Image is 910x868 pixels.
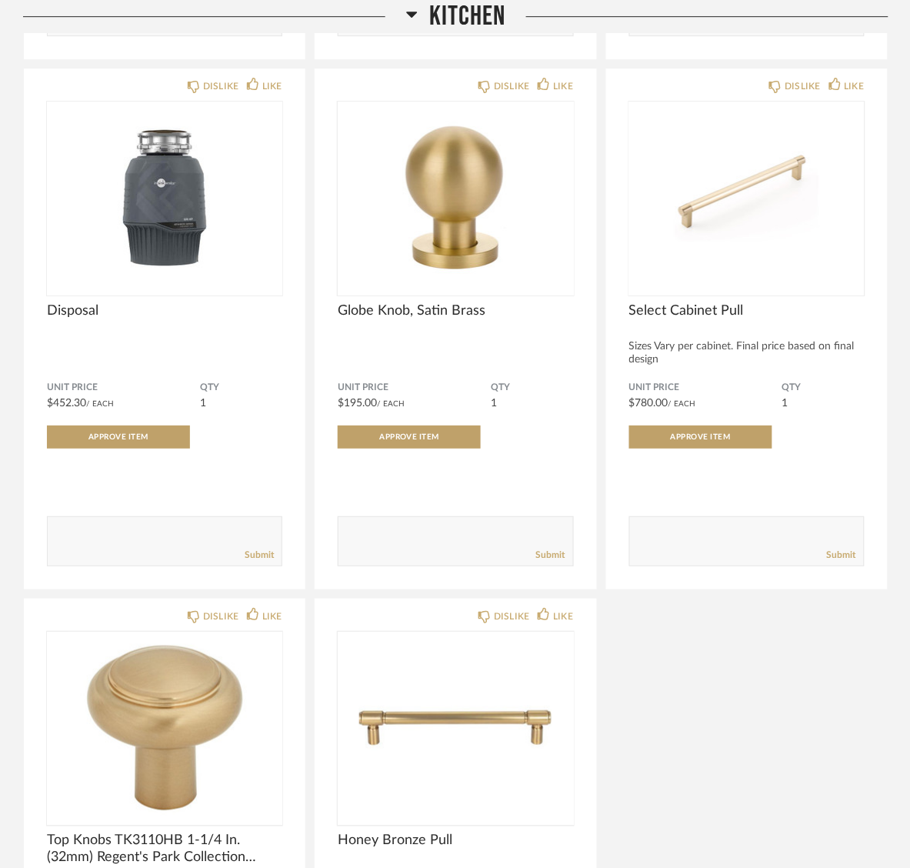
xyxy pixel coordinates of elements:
[492,382,574,394] span: QTY
[629,102,865,294] img: undefined
[338,833,573,850] span: Honey Bronze Pull
[262,609,282,624] div: LIKE
[629,302,865,319] span: Select Cabinet Pull
[553,609,573,624] div: LIKE
[553,78,573,94] div: LIKE
[338,632,573,824] img: undefined
[494,78,530,94] div: DISLIKE
[86,400,114,408] span: / Each
[47,302,282,319] span: Disposal
[338,426,481,449] button: Approve Item
[785,78,821,94] div: DISLIKE
[845,78,865,94] div: LIKE
[379,433,439,441] span: Approve Item
[338,102,573,294] img: undefined
[338,398,377,409] span: $195.00
[629,382,782,394] span: Unit Price
[203,78,239,94] div: DISLIKE
[629,398,668,409] span: $780.00
[671,433,731,441] span: Approve Item
[203,609,239,624] div: DISLIKE
[377,400,405,408] span: / Each
[494,609,530,624] div: DISLIKE
[338,382,491,394] span: Unit Price
[536,549,565,562] a: Submit
[262,78,282,94] div: LIKE
[47,398,86,409] span: $452.30
[88,433,148,441] span: Approve Item
[47,426,190,449] button: Approve Item
[200,382,282,394] span: QTY
[47,382,200,394] span: Unit Price
[629,426,772,449] button: Approve Item
[668,400,696,408] span: / Each
[245,549,274,562] a: Submit
[47,102,282,294] img: undefined
[200,398,206,409] span: 1
[47,632,282,824] img: undefined
[338,302,573,319] span: Globe Knob, Satin Brass
[782,382,865,394] span: QTY
[782,398,788,409] span: 1
[827,549,856,562] a: Submit
[47,833,282,866] span: Top Knobs TK3110HB 1-1/4 In. (32mm) Regent's Park Collection [PERSON_NAME][GEOGRAPHIC_DATA], Hone...
[492,398,498,409] span: 1
[629,340,865,366] div: Sizes Vary per cabinet. Final price based on final design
